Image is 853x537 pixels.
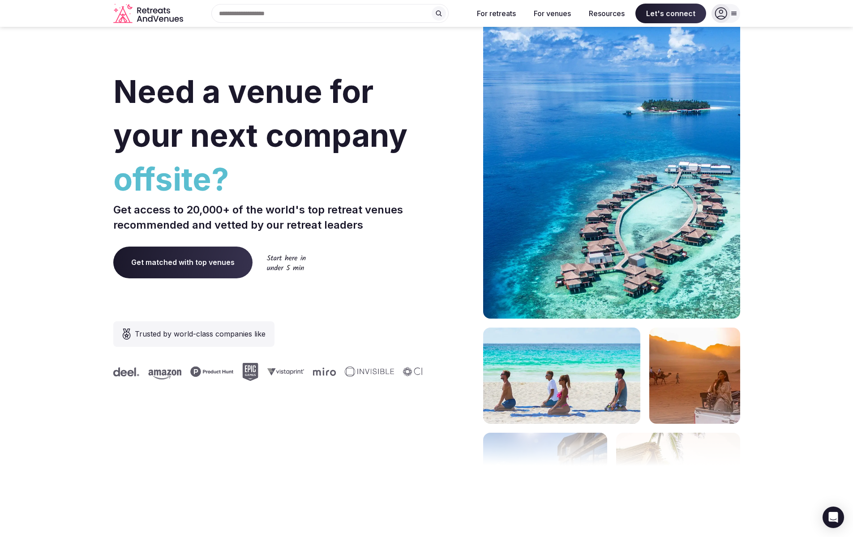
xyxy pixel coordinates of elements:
svg: Retreats and Venues company logo [113,4,185,24]
span: Trusted by world-class companies like [135,328,266,339]
a: Get matched with top venues [113,247,253,278]
button: For venues [527,4,578,23]
img: yoga on tropical beach [483,328,640,424]
div: Open Intercom Messenger [823,507,844,528]
svg: Invisible company logo [344,367,393,377]
svg: Vistaprint company logo [266,368,303,375]
button: For retreats [470,4,523,23]
p: Get access to 20,000+ of the world's top retreat venues recommended and vetted by our retreat lea... [113,202,423,232]
svg: Deel company logo [112,367,138,376]
span: offsite? [113,158,423,201]
img: Start here in under 5 min [267,255,306,270]
svg: Miro company logo [312,367,335,376]
span: Need a venue for your next company [113,72,407,154]
svg: Epic Games company logo [241,363,257,381]
span: Let's connect [635,4,706,23]
img: woman sitting in back of truck with camels [649,328,740,424]
button: Resources [582,4,632,23]
a: Visit the homepage [113,4,185,24]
